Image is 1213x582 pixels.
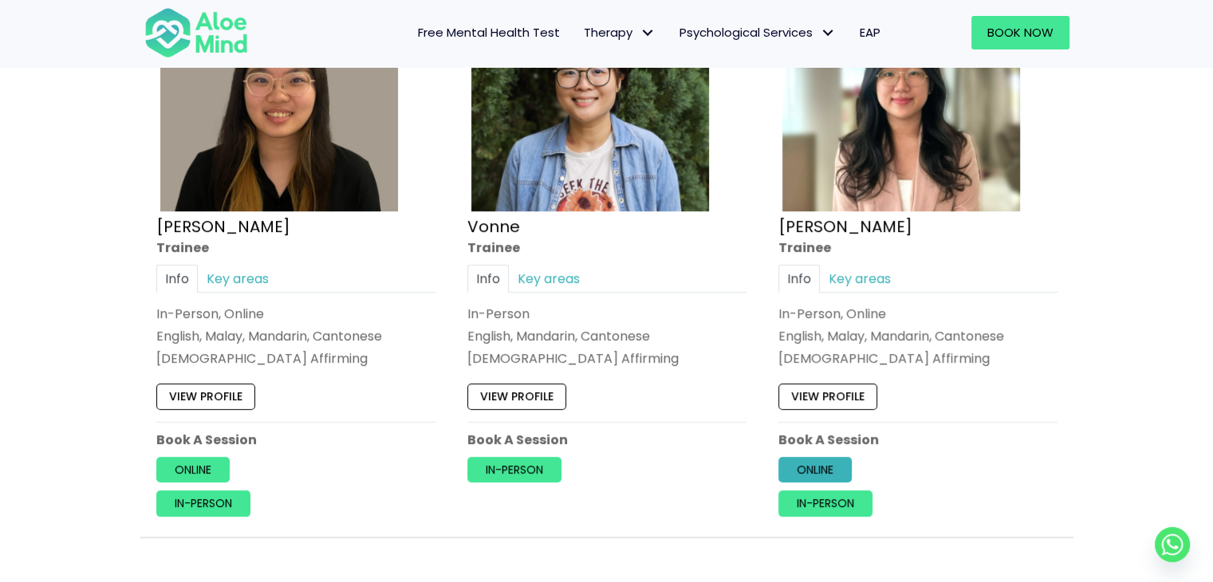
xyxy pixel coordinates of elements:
span: Therapy: submenu [636,22,660,45]
a: View profile [778,384,877,410]
nav: Menu [269,16,892,49]
a: Key areas [198,265,278,293]
div: [DEMOGRAPHIC_DATA] Affirming [467,350,746,368]
div: In-Person, Online [778,305,1057,323]
p: English, Malay, Mandarin, Cantonese [156,327,435,345]
div: In-Person, Online [156,305,435,323]
a: EAP [848,16,892,49]
div: [DEMOGRAPHIC_DATA] Affirming [156,350,435,368]
a: Info [778,265,820,293]
a: Online [778,457,852,482]
p: Book A Session [467,431,746,449]
div: In-Person [467,305,746,323]
a: Whatsapp [1155,527,1190,562]
a: [PERSON_NAME] [156,215,290,238]
span: Free Mental Health Test [418,24,560,41]
p: Book A Session [156,431,435,449]
span: Psychological Services: submenu [817,22,840,45]
a: Free Mental Health Test [406,16,572,49]
a: [PERSON_NAME] [778,215,912,238]
a: View profile [156,384,255,410]
a: In-person [778,491,872,517]
a: Psychological ServicesPsychological Services: submenu [668,16,848,49]
div: [DEMOGRAPHIC_DATA] Affirming [778,350,1057,368]
a: Info [467,265,509,293]
span: Psychological Services [679,24,836,41]
a: TherapyTherapy: submenu [572,16,668,49]
a: In-person [156,491,250,517]
a: Key areas [820,265,900,293]
a: Book Now [971,16,1069,49]
a: In-person [467,457,561,482]
p: Book A Session [778,431,1057,449]
a: Online [156,457,230,482]
img: Aloe mind Logo [144,6,248,59]
a: View profile [467,384,566,410]
div: Trainee [778,238,1057,257]
div: Trainee [156,238,435,257]
span: EAP [860,24,880,41]
p: English, Malay, Mandarin, Cantonese [778,327,1057,345]
span: Therapy [584,24,656,41]
a: Info [156,265,198,293]
div: Trainee [467,238,746,257]
span: Book Now [987,24,1053,41]
p: English, Mandarin, Cantonese [467,327,746,345]
a: Vonne [467,215,520,238]
a: Key areas [509,265,589,293]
